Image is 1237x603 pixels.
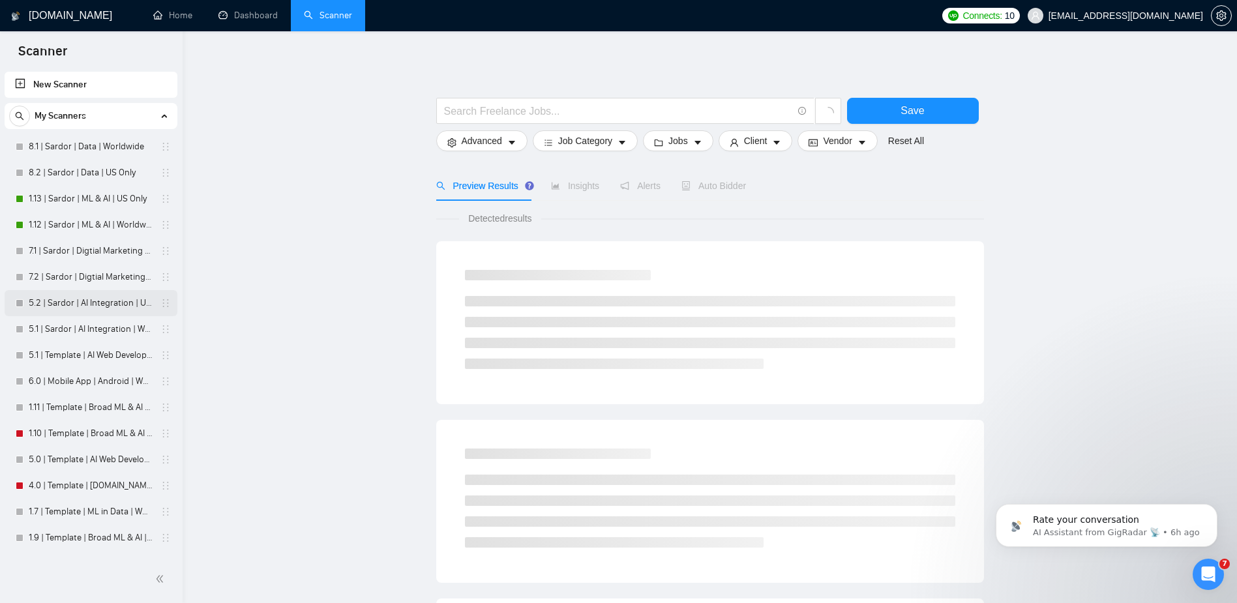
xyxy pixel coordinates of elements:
span: holder [160,324,171,334]
button: barsJob Categorycaret-down [533,130,638,151]
span: Connects: [962,8,1002,23]
span: caret-down [772,138,781,147]
a: 1.10 | Template | Broad ML & AI | Worldwide [29,420,153,447]
span: search [436,181,445,190]
span: loading [822,107,834,119]
a: New Scanner [15,72,167,98]
span: caret-down [507,138,516,147]
span: 7 [1219,559,1230,569]
span: search [10,111,29,121]
span: holder [160,376,171,387]
iframe: Intercom notifications message [976,477,1237,568]
span: idcard [809,138,818,147]
a: 1.7 | Template | ML in Data | Worldwide [29,499,153,525]
a: 1.9 | Template | Broad ML & AI | Rest of the World [29,525,153,551]
a: 5.2 | Sardor | AI Integration | US Only [29,290,153,316]
span: holder [160,454,171,465]
span: holder [160,220,171,230]
span: My Scanners [35,103,86,129]
span: setting [447,138,456,147]
a: Reset All [888,134,924,148]
span: info-circle [798,107,807,115]
span: Save [901,102,924,119]
a: homeHome [153,10,192,21]
a: 6.0 | Mobile App | Android | Worldwide [29,368,153,394]
span: caret-down [857,138,867,147]
button: setting [1211,5,1232,26]
span: holder [160,533,171,543]
a: 4.0 | Template | [DOMAIN_NAME] | Worldwide [29,473,153,499]
span: Preview Results [436,181,530,191]
span: holder [160,168,171,178]
span: holder [160,141,171,152]
span: robot [681,181,691,190]
a: 8.1 | Sardor | Data | Worldwide [29,134,153,160]
input: Search Freelance Jobs... [444,103,792,119]
span: user [1031,11,1040,20]
button: settingAdvancedcaret-down [436,130,528,151]
span: holder [160,298,171,308]
span: holder [160,480,171,491]
a: 1.5 | Template | Broad ML & AI | Big 5 [29,551,153,577]
a: setting [1211,10,1232,21]
button: idcardVendorcaret-down [797,130,877,151]
a: 1.11 | Template | Broad ML & AI | [GEOGRAPHIC_DATA] Only [29,394,153,420]
span: 10 [1005,8,1015,23]
span: holder [160,507,171,517]
a: 5.0 | Template | AI Web Development | [GEOGRAPHIC_DATA] Only [29,447,153,473]
span: Job Category [558,134,612,148]
a: dashboardDashboard [218,10,278,21]
button: folderJobscaret-down [643,130,713,151]
span: Scanner [8,42,78,69]
span: Vendor [823,134,852,148]
span: Advanced [462,134,502,148]
a: 5.1 | Template | AI Web Developer | Worldwide [29,342,153,368]
iframe: Intercom live chat [1193,559,1224,590]
span: user [730,138,739,147]
span: caret-down [693,138,702,147]
button: userClientcaret-down [719,130,793,151]
span: holder [160,350,171,360]
span: holder [160,402,171,413]
span: holder [160,194,171,204]
span: holder [160,272,171,282]
a: 7.2 | Sardor | Digtial Marketing PPC | US Only [29,264,153,290]
img: upwork-logo.png [948,10,959,21]
span: Alerts [620,181,661,191]
button: Save [847,98,979,124]
img: logo [11,6,20,27]
a: 8.2 | Sardor | Data | US Only [29,160,153,186]
span: folder [654,138,663,147]
li: New Scanner [5,72,177,98]
span: area-chart [551,181,560,190]
span: notification [620,181,629,190]
span: holder [160,428,171,439]
a: 1.13 | Sardor | ML & AI | US Only [29,186,153,212]
a: 7.1 | Sardor | Digtial Marketing PPC | Worldwide [29,238,153,264]
div: Tooltip anchor [524,180,535,192]
a: 5.1 | Sardor | AI Integration | Worldwide [29,316,153,342]
span: holder [160,246,171,256]
span: Insights [551,181,599,191]
span: Jobs [668,134,688,148]
span: Auto Bidder [681,181,746,191]
span: setting [1212,10,1231,21]
span: Client [744,134,768,148]
span: Detected results [459,211,541,226]
span: caret-down [618,138,627,147]
a: 1.12 | Sardor | ML & AI | Worldwide [29,212,153,238]
span: double-left [155,572,168,585]
span: bars [544,138,553,147]
a: searchScanner [304,10,352,21]
button: search [9,106,30,126]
